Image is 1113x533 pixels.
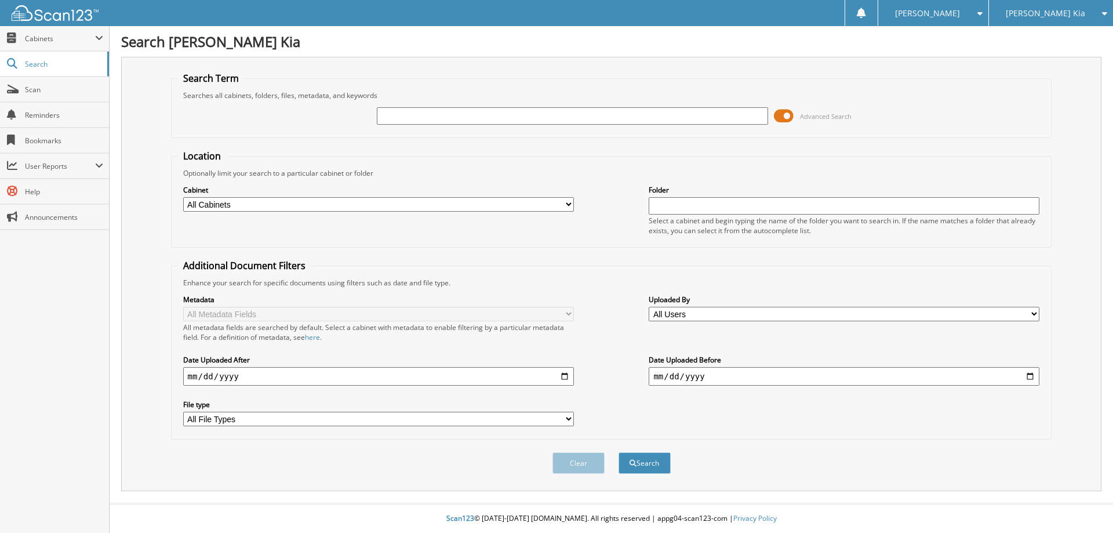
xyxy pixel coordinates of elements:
[25,110,103,120] span: Reminders
[1006,10,1085,17] span: [PERSON_NAME] Kia
[183,185,574,195] label: Cabinet
[183,295,574,304] label: Metadata
[110,505,1113,533] div: © [DATE]-[DATE] [DOMAIN_NAME]. All rights reserved | appg04-scan123-com |
[121,32,1101,51] h1: Search [PERSON_NAME] Kia
[25,34,95,43] span: Cabinets
[25,59,101,69] span: Search
[177,90,1046,100] div: Searches all cabinets, folders, files, metadata, and keywords
[183,355,574,365] label: Date Uploaded After
[649,216,1039,235] div: Select a cabinet and begin typing the name of the folder you want to search in. If the name match...
[183,400,574,409] label: File type
[25,187,103,197] span: Help
[177,150,227,162] legend: Location
[619,452,671,474] button: Search
[649,355,1039,365] label: Date Uploaded Before
[177,168,1046,178] div: Optionally limit your search to a particular cabinet or folder
[649,295,1039,304] label: Uploaded By
[649,185,1039,195] label: Folder
[177,259,311,272] legend: Additional Document Filters
[177,72,245,85] legend: Search Term
[895,10,960,17] span: [PERSON_NAME]
[25,161,95,171] span: User Reports
[183,367,574,386] input: start
[446,513,474,523] span: Scan123
[183,322,574,342] div: All metadata fields are searched by default. Select a cabinet with metadata to enable filtering b...
[649,367,1039,386] input: end
[1055,477,1113,533] iframe: Chat Widget
[305,332,320,342] a: here
[25,212,103,222] span: Announcements
[800,112,852,121] span: Advanced Search
[12,5,99,21] img: scan123-logo-white.svg
[25,85,103,95] span: Scan
[25,136,103,146] span: Bookmarks
[733,513,777,523] a: Privacy Policy
[552,452,605,474] button: Clear
[177,278,1046,288] div: Enhance your search for specific documents using filters such as date and file type.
